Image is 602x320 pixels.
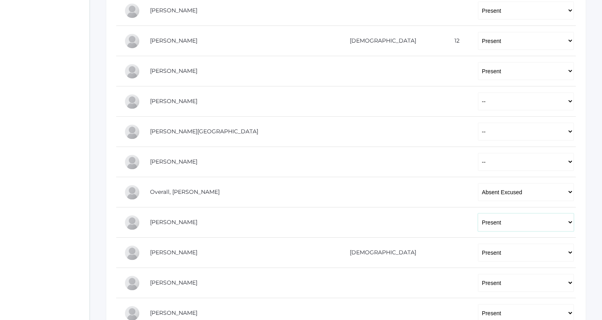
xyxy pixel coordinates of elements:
div: Chris Overall [124,184,140,200]
div: Chase Farnes [124,33,140,49]
div: Olivia Puha [124,275,140,291]
a: [PERSON_NAME] [150,219,197,226]
div: Levi Erner [124,3,140,19]
a: [PERSON_NAME] [150,67,197,74]
td: [DEMOGRAPHIC_DATA] [322,26,438,56]
td: [DEMOGRAPHIC_DATA] [322,238,438,268]
div: Rachel Hayton [124,63,140,79]
div: Marissa Myers [124,154,140,170]
div: Shelby Hill [124,124,140,140]
a: [PERSON_NAME] [150,249,197,256]
div: Raelyn Hazen [124,94,140,109]
a: [PERSON_NAME] [150,98,197,105]
div: Cole Pecor [124,245,140,261]
a: [PERSON_NAME][GEOGRAPHIC_DATA] [150,128,258,135]
td: 12 [438,26,470,56]
a: [PERSON_NAME] [150,7,197,14]
a: [PERSON_NAME] [150,309,197,316]
a: [PERSON_NAME] [150,158,197,165]
div: Payton Paterson [124,215,140,230]
a: [PERSON_NAME] [150,279,197,286]
a: [PERSON_NAME] [150,37,197,44]
a: Overall, [PERSON_NAME] [150,188,220,195]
